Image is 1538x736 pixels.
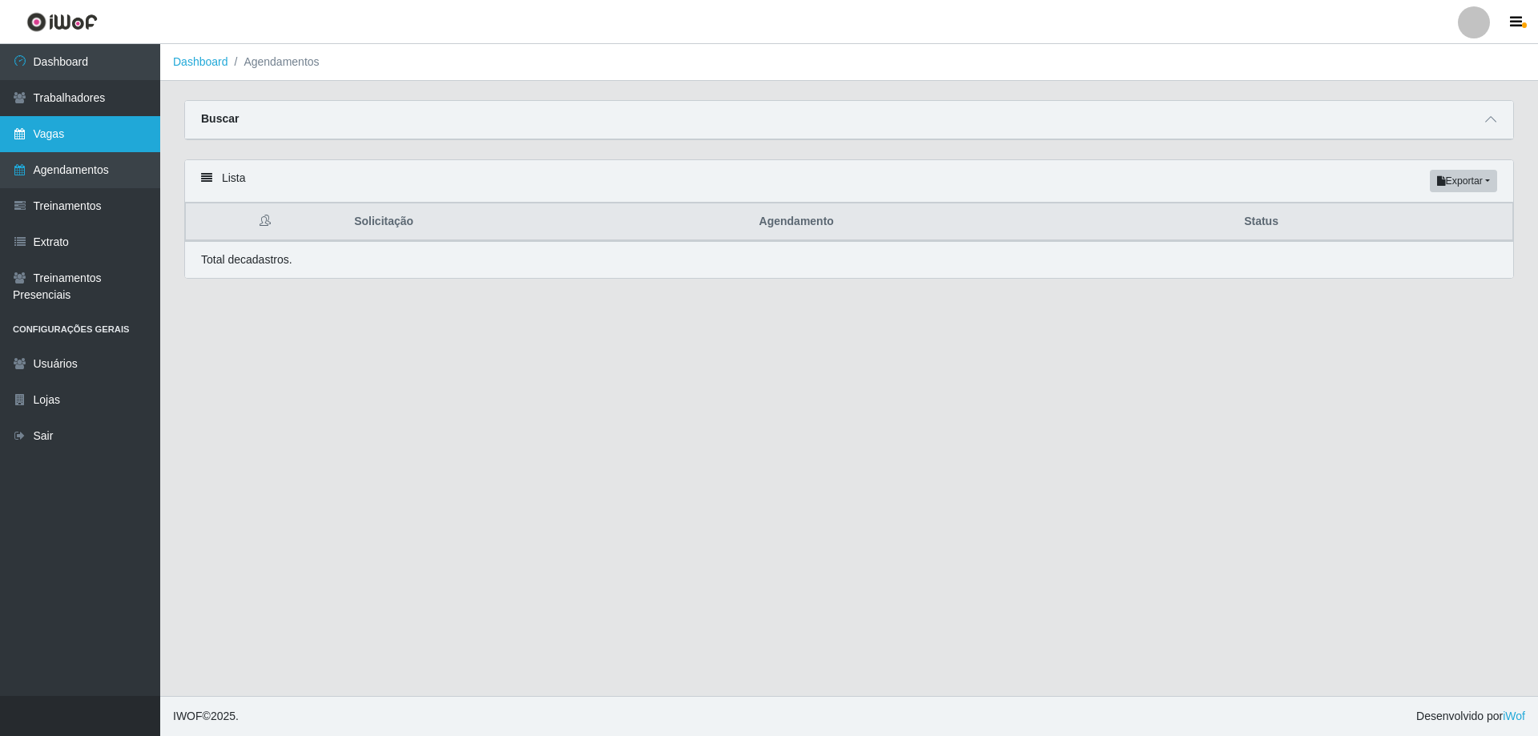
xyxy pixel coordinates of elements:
[1430,170,1497,192] button: Exportar
[1234,203,1512,241] th: Status
[344,203,749,241] th: Solicitação
[1503,710,1525,722] a: iWof
[185,160,1513,203] div: Lista
[750,203,1235,241] th: Agendamento
[201,251,292,268] p: Total de cadastros.
[173,710,203,722] span: IWOF
[26,12,98,32] img: CoreUI Logo
[228,54,320,70] li: Agendamentos
[173,708,239,725] span: © 2025 .
[1416,708,1525,725] span: Desenvolvido por
[160,44,1538,81] nav: breadcrumb
[173,55,228,68] a: Dashboard
[201,112,239,125] strong: Buscar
